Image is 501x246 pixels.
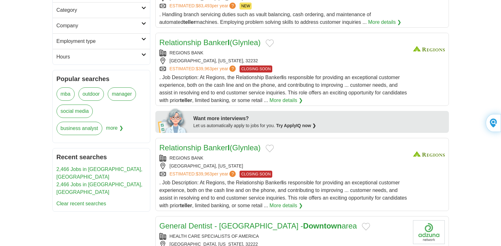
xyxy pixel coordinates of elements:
[170,171,237,178] a: ESTIMATED:$39,963per year?
[106,122,123,139] span: more ❯
[57,87,75,101] a: mba
[170,155,204,161] a: REGIONS BANK
[269,97,303,104] a: More details ❯
[269,202,303,209] a: More details ❯
[180,203,192,208] strong: teller
[227,38,230,47] strong: I
[57,122,102,135] a: business analyst
[57,105,93,118] a: social media
[170,3,237,10] a: ESTIMATED:$83,493per year?
[159,75,407,103] span: . Job Description: At Regions, the Relationship Banker is responsible for providing an exceptiona...
[57,74,146,84] h2: Popular searches
[240,65,272,72] span: CLOSING SOON
[159,58,408,64] div: [GEOGRAPHIC_DATA], [US_STATE], 32232
[362,223,370,230] button: Add to favorite jobs
[78,87,104,101] a: outdoor
[170,65,237,72] a: ESTIMATED:$39,963per year?
[53,49,150,65] a: Hours
[266,145,274,152] button: Add to favorite jobs
[57,167,143,180] a: 2,466 Jobs in [GEOGRAPHIC_DATA], [GEOGRAPHIC_DATA]
[229,65,236,72] span: ?
[227,143,230,152] strong: I
[180,98,192,103] strong: teller
[413,142,445,166] img: Regions Bank logo
[183,19,195,25] strong: teller
[368,18,402,26] a: More details ❯
[108,87,136,101] a: manager
[240,3,252,10] span: NEW
[276,123,316,128] a: Try ApplyIQ now ❯
[303,222,342,230] strong: Downtown
[159,222,357,230] a: General Dentist - [GEOGRAPHIC_DATA] -Downtownarea
[57,38,141,45] h2: Employment type
[159,38,261,47] a: Relationship BankerI(Glynlea)
[159,233,408,240] div: HEALTH CARE SPECIALISTS OF AMERICA
[281,180,283,185] strong: I
[413,220,445,244] img: Company logo
[57,152,146,162] h2: Recent searches
[57,182,143,195] a: 2,466 Jobs in [GEOGRAPHIC_DATA], [GEOGRAPHIC_DATA]
[413,37,445,61] img: Regions Bank logo
[196,171,212,176] span: $39,963
[193,115,445,122] div: Want more interviews?
[53,18,150,33] a: Company
[229,3,236,9] span: ?
[57,22,141,30] h2: Company
[170,50,204,55] a: REGIONS BANK
[196,66,212,71] span: $39,963
[159,163,408,169] div: [GEOGRAPHIC_DATA], [US_STATE]
[159,12,371,25] span: . Handling branch servicing duties such as vault balancing, cash ordering, and maintenance of aut...
[159,143,261,152] a: Relationship BankerI(Glynlea)
[57,201,106,206] a: Clear recent searches
[193,122,445,129] div: Let us automatically apply to jobs for you.
[53,2,150,18] a: Category
[281,75,283,80] strong: I
[57,6,141,14] h2: Category
[196,3,212,8] span: $83,493
[159,180,407,208] span: . Job Description: At Regions, the Relationship Banker is responsible for providing an exceptiona...
[240,171,272,178] span: CLOSING SOON
[57,53,141,61] h2: Hours
[53,33,150,49] a: Employment type
[266,39,274,47] button: Add to favorite jobs
[158,107,189,133] img: apply-iq-scientist.png
[229,171,236,177] span: ?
